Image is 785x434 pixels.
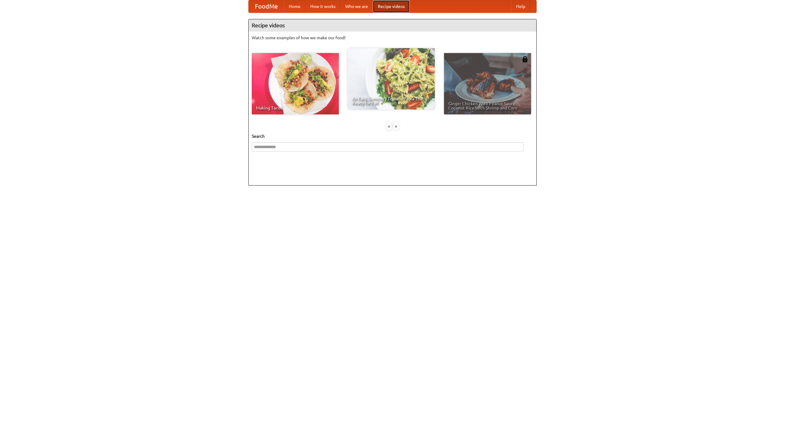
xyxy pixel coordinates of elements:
a: Recipe videos [373,0,410,13]
div: « [386,122,392,130]
a: Home [284,0,305,13]
p: Watch some examples of how we make our food! [252,35,533,41]
span: Making Tacos [256,106,335,110]
div: » [393,122,399,130]
h4: Recipe videos [249,19,536,32]
span: An Easy, Summery Tomato Pasta That's Ready for Fall [352,97,431,105]
a: How it works [305,0,340,13]
a: An Easy, Summery Tomato Pasta That's Ready for Fall [348,48,435,109]
h5: Search [252,133,533,139]
a: FoodMe [249,0,284,13]
img: 483408.png [522,56,528,62]
a: Help [511,0,530,13]
a: Who we are [340,0,373,13]
a: Making Tacos [252,53,339,114]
